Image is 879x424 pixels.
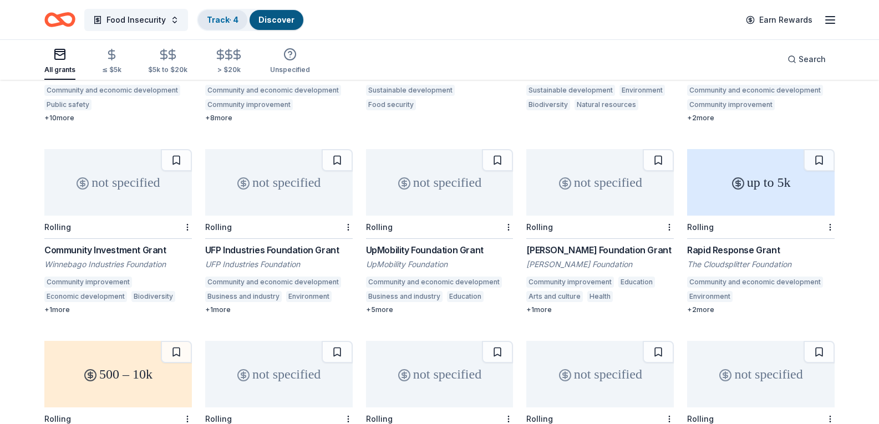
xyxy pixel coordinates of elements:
[205,149,353,314] a: not specifiedRollingUFP Industries Foundation GrantUFP Industries FoundationCommunity and economi...
[44,7,75,33] a: Home
[44,305,192,314] div: + 1 more
[687,149,835,216] div: up to 5k
[102,65,121,74] div: ≤ $5k
[575,99,638,110] div: Natural resources
[44,85,180,96] div: Community and economic development
[526,85,615,96] div: Sustainable development
[205,222,232,232] div: Rolling
[205,114,353,122] div: + 8 more
[44,149,192,216] div: not specified
[205,99,293,110] div: Community improvement
[687,305,835,314] div: + 2 more
[366,222,393,232] div: Rolling
[44,65,75,74] div: All grants
[366,341,514,407] div: not specified
[205,259,353,270] div: UFP Industries Foundation
[366,259,514,270] div: UpMobility Foundation
[214,65,243,74] div: > $20k
[447,291,484,302] div: Education
[44,149,192,314] a: not specifiedRollingCommunity Investment GrantWinnebago Industries FoundationCommunity improvemen...
[205,291,282,302] div: Business and industry
[687,291,733,302] div: Environment
[779,48,835,70] button: Search
[366,85,455,96] div: Sustainable development
[618,277,655,288] div: Education
[205,277,341,288] div: Community and economic development
[687,414,714,423] div: Rolling
[44,259,192,270] div: Winnebago Industries Foundation
[205,305,353,314] div: + 1 more
[526,259,674,270] div: [PERSON_NAME] Foundation
[687,114,835,122] div: + 2 more
[526,99,570,110] div: Biodiversity
[526,305,674,314] div: + 1 more
[526,149,674,314] a: not specifiedRolling[PERSON_NAME] Foundation Grant[PERSON_NAME] FoundationCommunity improvementEd...
[366,305,514,314] div: + 5 more
[687,341,835,407] div: not specified
[102,44,121,80] button: ≤ $5k
[44,114,192,122] div: + 10 more
[44,243,192,257] div: Community Investment Grant
[366,243,514,257] div: UpMobility Foundation Grant
[366,149,514,314] a: not specifiedRollingUpMobility Foundation GrantUpMobility FoundationCommunity and economic develo...
[526,243,674,257] div: [PERSON_NAME] Foundation Grant
[687,222,714,232] div: Rolling
[687,149,835,314] a: up to 5kRollingRapid Response GrantThe Cloudsplitter FoundationCommunity and economic development...
[205,341,353,407] div: not specified
[44,43,75,80] button: All grants
[205,243,353,257] div: UFP Industries Foundation Grant
[197,9,304,31] button: Track· 4Discover
[366,149,514,216] div: not specified
[270,65,310,74] div: Unspecified
[205,85,341,96] div: Community and economic development
[366,414,393,423] div: Rolling
[526,291,583,302] div: Arts and culture
[687,85,823,96] div: Community and economic development
[205,414,232,423] div: Rolling
[526,149,674,216] div: not specified
[148,44,187,80] button: $5k to $20k
[44,341,192,407] div: 500 – 10k
[799,53,826,66] span: Search
[44,277,132,288] div: Community improvement
[526,414,553,423] div: Rolling
[526,341,674,407] div: not specified
[44,291,127,302] div: Economic development
[258,15,294,24] a: Discover
[526,222,553,232] div: Rolling
[366,277,502,288] div: Community and economic development
[366,291,443,302] div: Business and industry
[587,291,613,302] div: Health
[687,259,835,270] div: The Cloudsplitter Foundation
[84,9,188,31] button: Food Insecurity
[106,13,166,27] span: Food Insecurity
[205,149,353,216] div: not specified
[131,291,175,302] div: Biodiversity
[214,44,243,80] button: > $20k
[207,15,238,24] a: Track· 4
[44,414,71,423] div: Rolling
[44,99,92,110] div: Public safety
[739,10,819,30] a: Earn Rewards
[270,43,310,80] button: Unspecified
[286,291,332,302] div: Environment
[44,222,71,232] div: Rolling
[366,99,416,110] div: Food security
[687,99,775,110] div: Community improvement
[687,243,835,257] div: Rapid Response Grant
[148,65,187,74] div: $5k to $20k
[526,277,614,288] div: Community improvement
[619,85,665,96] div: Environment
[687,277,823,288] div: Community and economic development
